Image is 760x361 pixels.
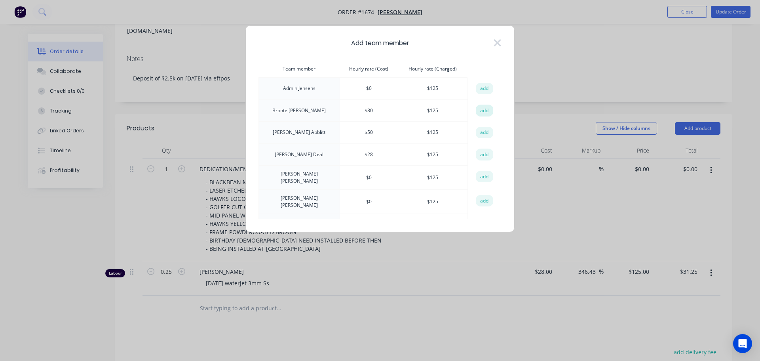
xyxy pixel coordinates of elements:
td: Welding Labourer [259,214,340,236]
td: Admin Jensens [259,78,340,100]
td: $ 125 [398,166,467,190]
th: Hourly rate (Cost) [340,61,398,78]
td: [PERSON_NAME] Abblitt [259,122,340,144]
button: add [476,219,493,231]
td: $ 50 [340,214,398,236]
th: Team member [259,61,340,78]
button: add [476,195,493,207]
td: $ 50 [340,122,398,144]
button: add [476,83,493,95]
span: Add team member [351,38,409,48]
th: Hourly rate (Charged) [398,61,467,78]
th: action [467,61,501,78]
td: [PERSON_NAME] [PERSON_NAME] [259,190,340,214]
td: $ 125 [398,122,467,144]
div: Open Intercom Messenger [733,334,752,353]
td: Bronte [PERSON_NAME] [259,99,340,122]
td: $ 125 [398,190,467,214]
td: [PERSON_NAME] Deal [259,143,340,166]
td: $ 0 [340,78,398,100]
td: $ 125 [398,78,467,100]
td: [PERSON_NAME] [PERSON_NAME] [259,166,340,190]
td: $ 0 [340,166,398,190]
td: $ 125 [398,214,467,236]
td: $ 125 [398,99,467,122]
button: add [476,105,493,117]
td: $ 125 [398,143,467,166]
button: add [476,171,493,183]
td: $ 30 [340,99,398,122]
td: $ 0 [340,190,398,214]
button: add [476,149,493,160]
button: add [476,127,493,139]
td: $ 28 [340,143,398,166]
